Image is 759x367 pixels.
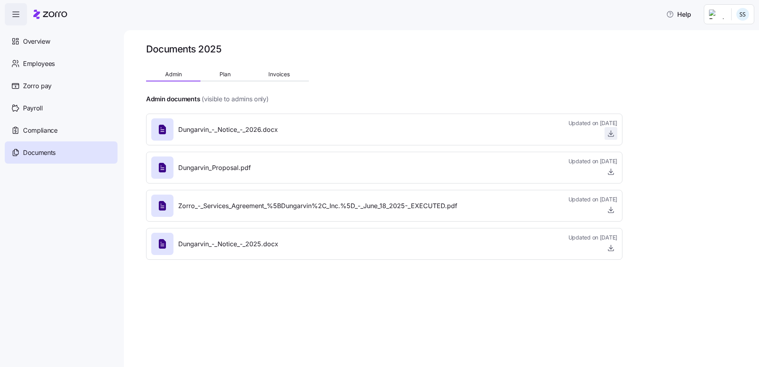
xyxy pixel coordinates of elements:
span: Help [666,10,691,19]
span: Updated on [DATE] [568,195,617,203]
span: Compliance [23,126,58,135]
span: (visible to admins only) [202,94,268,104]
a: Documents [5,141,118,164]
h1: Documents 2025 [146,43,221,55]
span: Employees [23,59,55,69]
span: Zorro pay [23,81,52,91]
a: Compliance [5,119,118,141]
span: Dungarvin_-_Notice_-_2025.docx [178,239,278,249]
a: Overview [5,30,118,52]
span: Invoices [268,71,290,77]
img: b3a65cbeab486ed89755b86cd886e362 [736,8,749,21]
a: Payroll [5,97,118,119]
span: Documents [23,148,56,158]
span: Zorro_-_Services_Agreement_%5BDungarvin%2C_Inc.%5D_-_June_18_2025-_EXECUTED.pdf [178,201,457,211]
span: Updated on [DATE] [568,234,617,241]
span: Updated on [DATE] [568,119,617,127]
button: Help [660,6,697,22]
span: Updated on [DATE] [568,157,617,165]
span: Admin [165,71,182,77]
a: Zorro pay [5,75,118,97]
span: Dungarvin_Proposal.pdf [178,163,251,173]
span: Overview [23,37,50,46]
span: Dungarvin_-_Notice_-_2026.docx [178,125,278,135]
a: Employees [5,52,118,75]
span: Payroll [23,103,43,113]
h4: Admin documents [146,95,200,104]
span: Plan [220,71,231,77]
img: Employer logo [709,10,725,19]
